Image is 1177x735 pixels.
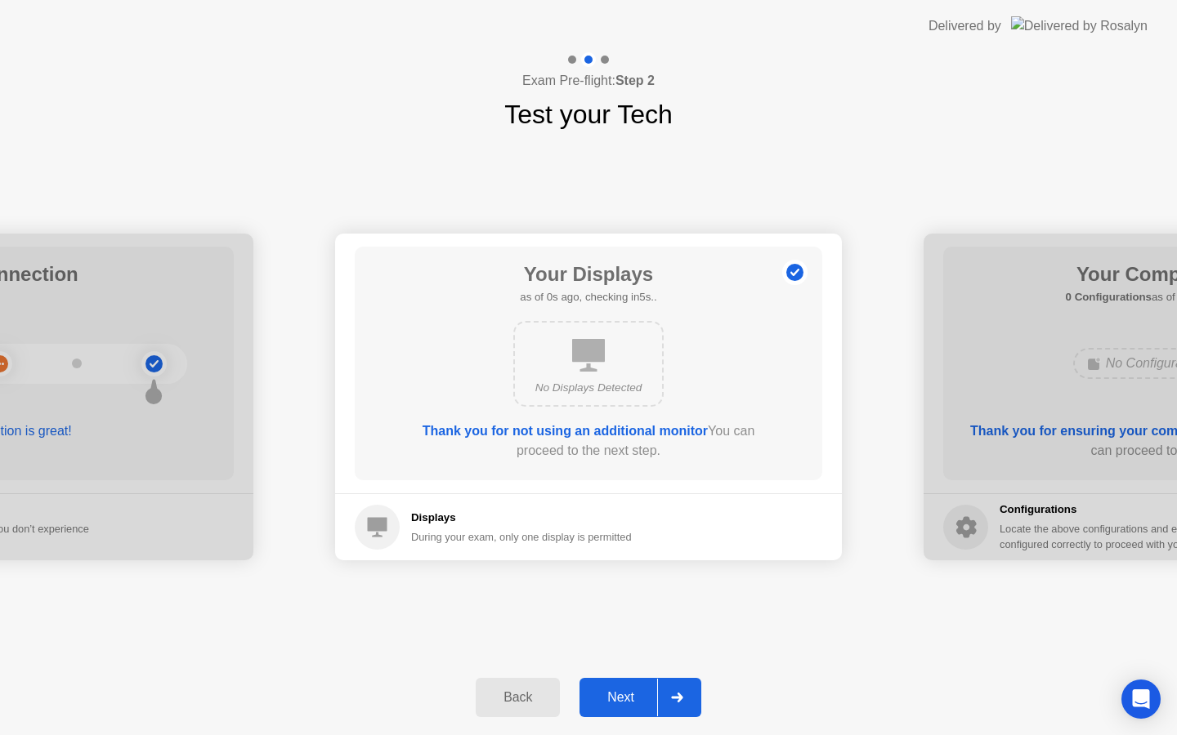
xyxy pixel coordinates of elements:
[476,678,560,717] button: Back
[401,421,776,461] div: You can proceed to the next step.
[522,71,655,91] h4: Exam Pre-flight:
[423,424,708,438] b: Thank you for not using an additional monitor
[584,690,657,705] div: Next
[580,678,701,717] button: Next
[520,260,656,289] h1: Your Displays
[411,529,632,545] div: During your exam, only one display is permitted
[504,95,673,134] h1: Test your Tech
[528,380,649,396] div: No Displays Detected
[481,690,555,705] div: Back
[929,16,1001,36] div: Delivered by
[411,510,632,526] h5: Displays
[1121,679,1161,719] div: Open Intercom Messenger
[1011,16,1148,35] img: Delivered by Rosalyn
[615,73,655,87] b: Step 2
[520,289,656,305] h5: as of 0s ago, checking in5s..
